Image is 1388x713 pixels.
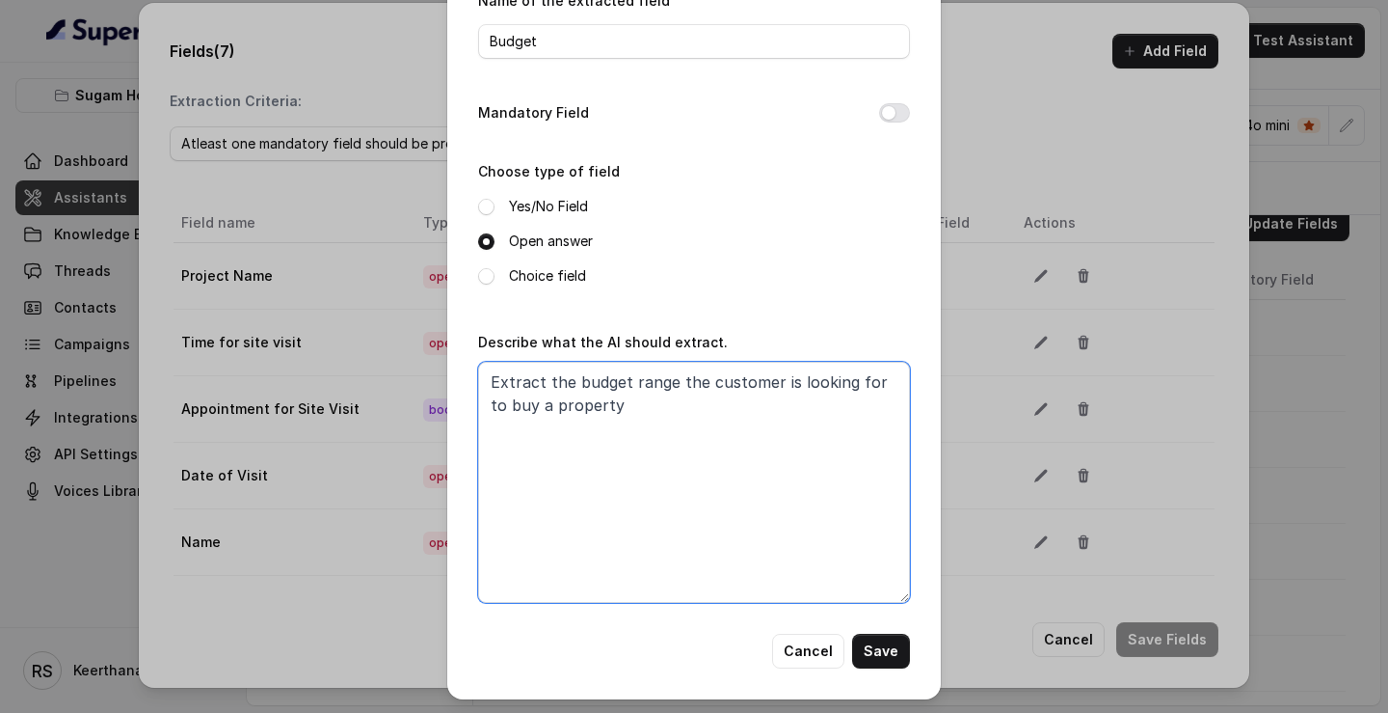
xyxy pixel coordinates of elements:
label: Yes/No Field [509,195,588,218]
label: Describe what the AI should extract. [478,334,728,350]
label: Choice field [509,264,586,288]
textarea: Extract the budget range the customer is looking for to buy a property [478,362,910,603]
label: Open answer [509,230,593,253]
label: Mandatory Field [478,101,589,124]
button: Save [852,634,910,669]
label: Choose type of field [478,163,620,179]
button: Cancel [772,634,844,669]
